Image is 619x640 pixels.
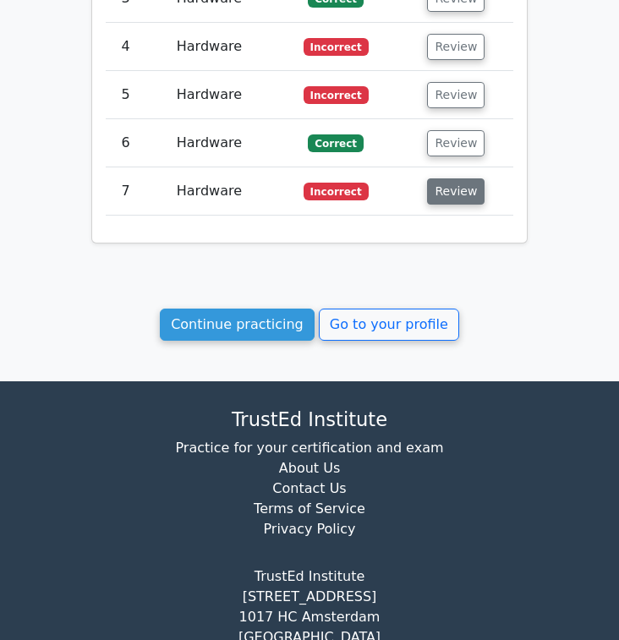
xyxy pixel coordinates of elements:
[91,408,528,431] h4: TrustEd Institute
[160,309,315,341] a: Continue practicing
[106,23,145,71] td: 4
[263,521,355,537] a: Privacy Policy
[272,480,346,496] a: Contact Us
[106,167,145,216] td: 7
[308,134,363,151] span: Correct
[304,86,369,103] span: Incorrect
[427,82,485,108] button: Review
[319,309,459,341] a: Go to your profile
[279,460,340,476] a: About Us
[145,167,272,216] td: Hardware
[427,34,485,60] button: Review
[427,178,485,205] button: Review
[145,71,272,119] td: Hardware
[145,23,272,71] td: Hardware
[106,71,145,119] td: 5
[254,501,365,517] a: Terms of Service
[427,130,485,156] button: Review
[304,183,369,200] span: Incorrect
[145,119,272,167] td: Hardware
[304,38,369,55] span: Incorrect
[106,119,145,167] td: 6
[175,440,443,456] a: Practice for your certification and exam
